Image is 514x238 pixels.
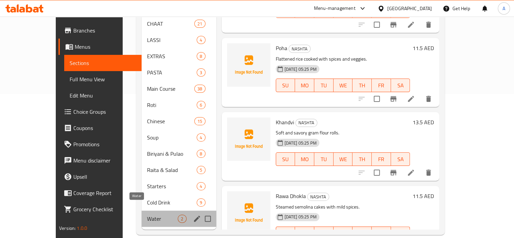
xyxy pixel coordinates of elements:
span: Version: [59,224,76,233]
span: 3 [197,69,205,76]
button: MO [295,79,314,92]
button: Branch-specific-item [385,17,401,33]
div: Cold Drink9 [142,194,216,211]
span: LASSI [147,36,197,44]
span: Menu disclaimer [73,156,136,165]
span: 6 [197,102,205,108]
div: Starters4 [142,178,216,194]
p: Soft and savory gram flour rolls. [276,129,410,137]
span: NASHTA [289,45,310,53]
span: 8 [197,53,205,60]
a: Branches [58,22,142,39]
span: PASTA [147,68,197,77]
span: WE [336,228,350,238]
span: Rawa Dhokla [276,191,306,201]
div: Starters [147,182,197,190]
span: SU [279,228,293,238]
span: Promotions [73,140,136,148]
div: NASHTA [295,119,317,127]
span: Coverage Report [73,189,136,197]
button: delete [420,17,437,33]
h6: 13.5 AED [413,117,434,127]
span: Edit Menu [70,91,136,100]
div: LASSI4 [142,32,216,48]
a: Promotions [58,136,142,152]
button: WE [334,79,353,92]
button: TH [352,152,372,166]
span: EXTRAS [147,52,197,60]
div: Raita & Salad5 [142,162,216,178]
span: TU [317,228,331,238]
span: 4 [197,183,205,190]
div: Water2edit [142,211,216,227]
a: Edit menu item [407,169,415,177]
div: PASTA3 [142,64,216,81]
span: SU [279,154,293,164]
div: items [197,101,205,109]
div: items [194,117,205,125]
button: SU [276,79,295,92]
button: Branch-specific-item [385,91,401,107]
span: Chinese [147,117,194,125]
span: A [503,5,505,12]
button: delete [420,165,437,181]
div: items [197,36,205,44]
span: Poha [276,43,287,53]
a: Upsell [58,169,142,185]
span: 4 [197,37,205,43]
span: Upsell [73,173,136,181]
button: FR [372,152,391,166]
span: FR [374,154,388,164]
div: Main Course38 [142,81,216,97]
button: TU [314,152,334,166]
a: Sections [64,55,142,71]
span: SA [394,154,408,164]
span: 5 [197,167,205,173]
a: Edit menu item [407,95,415,103]
a: Edit menu item [407,21,415,29]
button: SU [276,152,295,166]
span: 1.0.0 [77,224,87,233]
div: items [197,150,205,158]
a: Grocery Checklist [58,201,142,217]
span: Khandvi [276,117,294,127]
span: Raita & Salad [147,166,197,174]
div: Menu-management [314,4,356,13]
span: SA [394,228,408,238]
div: items [197,198,205,207]
span: NASHTA [296,119,317,127]
span: Sections [70,59,136,67]
span: Soup [147,133,197,142]
span: CHAAT [147,20,194,28]
span: Coupons [73,124,136,132]
button: delete [420,91,437,107]
span: Biriyani & Pulao [147,150,197,158]
div: items [197,52,205,60]
span: TU [317,81,331,90]
button: Branch-specific-item [385,165,401,181]
a: Menus [58,39,142,55]
span: SA [394,81,408,90]
img: Poha [227,43,270,87]
span: Cold Drink [147,198,197,207]
div: items [194,85,205,93]
div: NASHTA [307,193,329,201]
span: TH [355,81,369,90]
span: Main Course [147,85,194,93]
button: SA [391,79,410,92]
span: MO [298,154,312,164]
div: EXTRAS8 [142,48,216,64]
span: 9 [197,199,205,206]
div: Soup4 [142,129,216,146]
span: WE [336,154,350,164]
span: 4 [197,134,205,141]
span: FR [374,81,388,90]
span: [DATE] 05:25 PM [282,66,319,72]
span: Branches [73,26,136,35]
a: Coupons [58,120,142,136]
div: NASHTA [289,45,311,53]
span: [DATE] 05:25 PM [282,214,319,220]
span: Roti [147,101,197,109]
